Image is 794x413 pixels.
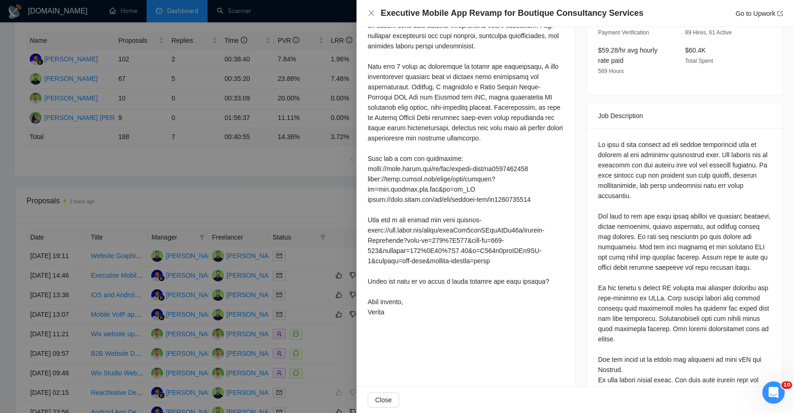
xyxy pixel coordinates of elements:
[781,381,792,389] span: 10
[598,103,771,128] div: Job Description
[368,393,399,407] button: Close
[685,58,713,64] span: Total Spent
[685,47,706,54] span: $60.4K
[762,381,785,404] iframe: Intercom live chat
[598,47,658,64] span: $59.28/hr avg hourly rate paid
[381,7,643,19] h4: Executive Mobile App Revamp for Boutique Consultancy Services
[375,395,392,405] span: Close
[368,9,375,17] button: Close
[685,29,732,36] span: 89 Hires, 61 Active
[598,29,649,36] span: Payment Verification
[368,9,375,17] span: close
[598,68,624,74] span: 569 Hours
[735,10,783,17] a: Go to Upworkexport
[777,11,783,16] span: export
